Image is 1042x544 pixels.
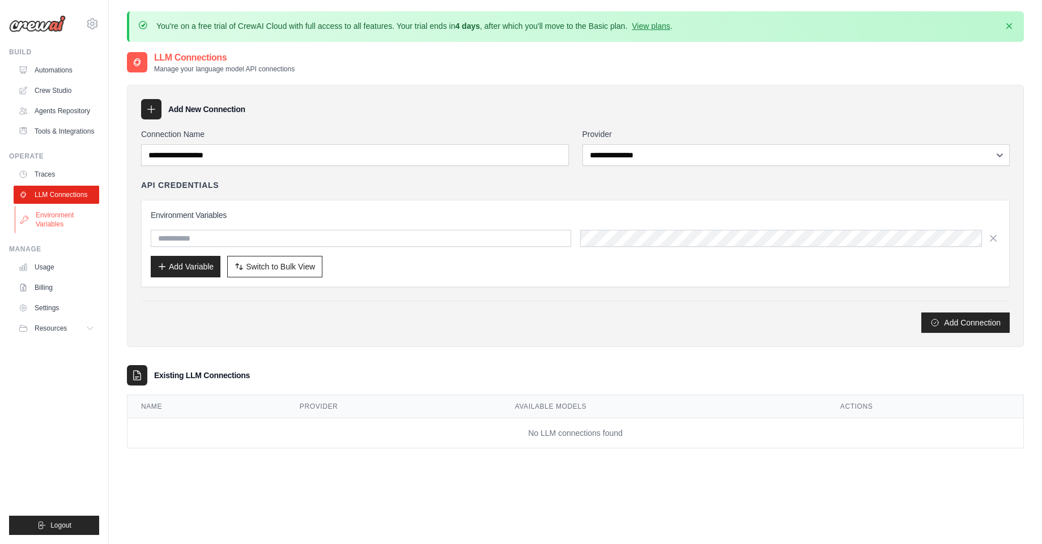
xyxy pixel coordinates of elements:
a: Automations [14,61,99,79]
div: Operate [9,152,99,161]
div: Manage [9,245,99,254]
img: Logo [9,15,66,32]
a: Settings [14,299,99,317]
h2: LLM Connections [154,51,295,65]
div: Build [9,48,99,57]
th: Actions [827,395,1023,418]
span: Resources [35,324,67,333]
h3: Add New Connection [168,104,245,115]
h4: API Credentials [141,179,219,191]
a: Environment Variables [15,206,100,233]
th: Name [127,395,286,418]
a: Crew Studio [14,82,99,100]
a: Usage [14,258,99,276]
th: Available Models [501,395,827,418]
a: Agents Repository [14,102,99,120]
a: View plans [632,22,670,31]
span: Logout [50,521,71,530]
button: Switch to Bulk View [227,256,322,277]
button: Resources [14,319,99,337]
button: Add Variable [151,256,220,277]
h3: Existing LLM Connections [154,370,250,381]
a: Tools & Integrations [14,122,99,140]
span: Switch to Bulk View [246,261,315,272]
button: Logout [9,516,99,535]
strong: 4 days [455,22,480,31]
a: Billing [14,279,99,297]
a: LLM Connections [14,186,99,204]
a: Traces [14,165,99,183]
p: Manage your language model API connections [154,65,295,74]
td: No LLM connections found [127,418,1023,448]
label: Provider [582,128,1010,140]
button: Add Connection [921,312,1010,333]
p: You're on a free trial of CrewAI Cloud with full access to all features. Your trial ends in , aft... [156,20,673,32]
label: Connection Name [141,128,569,140]
h3: Environment Variables [151,209,1000,221]
th: Provider [286,395,501,418]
